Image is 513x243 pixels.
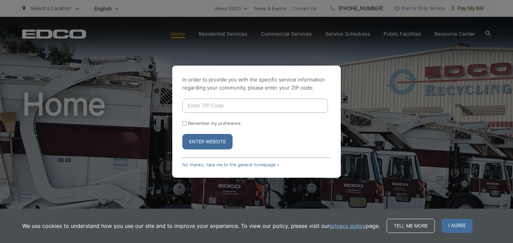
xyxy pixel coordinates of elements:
a: privacy policy [330,222,366,230]
a: No thanks, take me to the general homepage > [182,162,279,167]
p: In order to provide you with the specific service information regarding your community, please en... [182,76,331,92]
label: Remember my preference [188,121,240,126]
button: Enter Website [182,134,233,149]
a: Tell me more [387,219,435,233]
input: Enter ZIP Code [182,99,328,113]
span: I agree [442,219,473,233]
p: We use cookies to understand how you use our site and to improve your experience. To view our pol... [22,222,380,230]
